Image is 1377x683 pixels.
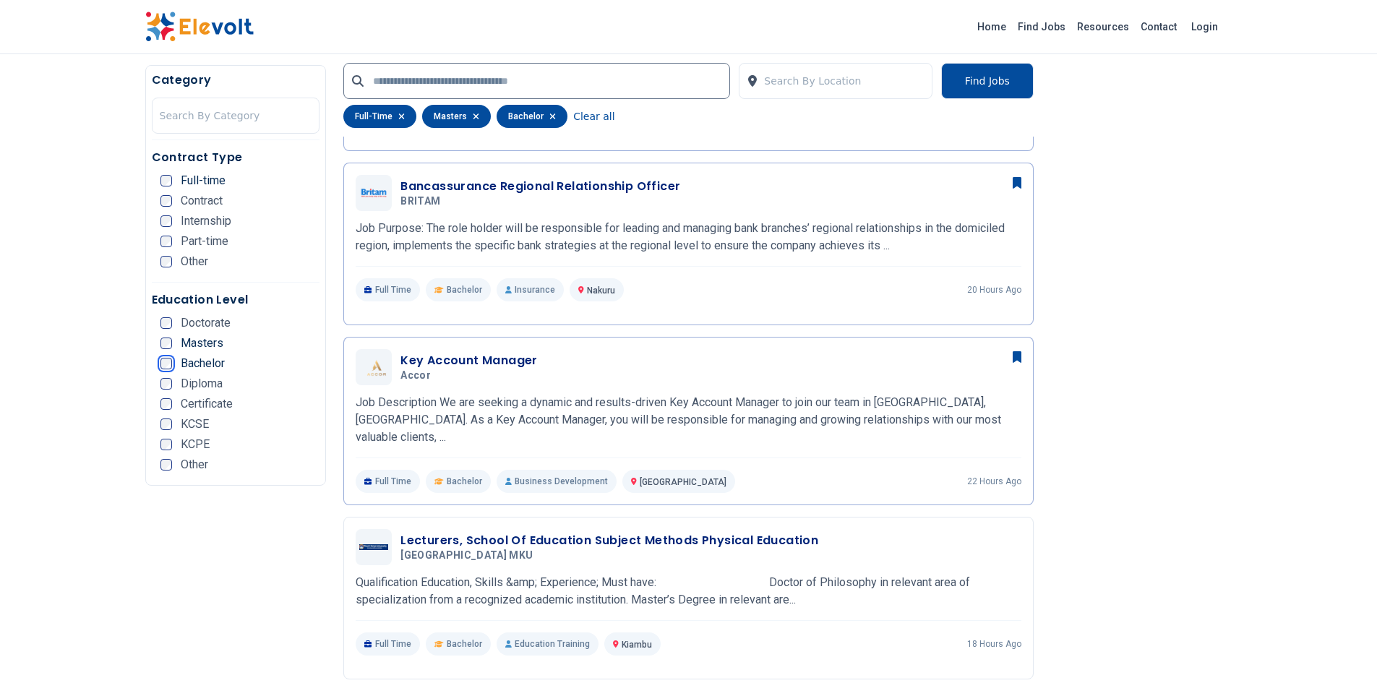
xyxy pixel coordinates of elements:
[1183,12,1227,41] a: Login
[181,317,231,329] span: Doctorate
[160,256,172,267] input: Other
[356,529,1021,656] a: Mount Kenya University MKULecturers, School Of Education Subject Methods Physical Education[GEOGR...
[967,284,1021,296] p: 20 hours ago
[343,105,416,128] div: full-time
[181,358,225,369] span: Bachelor
[160,439,172,450] input: KCPE
[160,398,172,410] input: Certificate
[1051,65,1232,499] iframe: Advertisement
[152,149,320,166] h5: Contract Type
[160,175,172,186] input: Full-time
[160,358,172,369] input: Bachelor
[359,544,388,550] img: Mount Kenya University MKU
[497,632,599,656] p: Education Training
[356,470,420,493] p: Full Time
[181,418,209,430] span: KCSE
[400,195,440,208] span: BRITAM
[400,532,818,549] h3: Lecturers, School Of Education Subject Methods Physical Education
[181,175,226,186] span: Full-time
[181,398,233,410] span: Certificate
[181,236,228,247] span: Part-time
[160,215,172,227] input: Internship
[181,195,223,207] span: Contract
[587,285,615,296] span: Nakuru
[400,352,538,369] h3: Key Account Manager
[1135,15,1183,38] a: Contact
[400,549,533,562] span: [GEOGRAPHIC_DATA] MKU
[160,317,172,329] input: Doctorate
[356,632,420,656] p: Full Time
[573,105,614,128] button: Clear all
[1071,15,1135,38] a: Resources
[1305,614,1377,683] iframe: Chat Widget
[447,284,482,296] span: Bachelor
[181,459,208,471] span: Other
[971,15,1012,38] a: Home
[152,291,320,309] h5: Education Level
[356,278,420,301] p: Full Time
[356,574,1021,609] p: Qualification Education, Skills &amp; Experience; Must have: Doctor of Philosophy in relevant are...
[181,338,223,349] span: Masters
[181,378,223,390] span: Diploma
[160,459,172,471] input: Other
[422,105,491,128] div: masters
[181,439,210,450] span: KCPE
[359,189,388,198] img: BRITAM
[497,105,567,128] div: bachelor
[967,476,1021,487] p: 22 hours ago
[160,195,172,207] input: Contract
[356,175,1021,301] a: BRITAMBancassurance Regional Relationship OfficerBRITAMJob Purpose: The role holder will be respo...
[160,378,172,390] input: Diploma
[359,358,388,377] img: Accor
[145,12,254,42] img: Elevolt
[1012,15,1071,38] a: Find Jobs
[967,638,1021,650] p: 18 hours ago
[447,476,482,487] span: Bachelor
[181,256,208,267] span: Other
[400,369,431,382] span: Accor
[640,477,726,487] span: [GEOGRAPHIC_DATA]
[181,215,231,227] span: Internship
[160,338,172,349] input: Masters
[160,418,172,430] input: KCSE
[400,178,680,195] h3: Bancassurance Regional Relationship Officer
[356,349,1021,493] a: AccorKey Account ManagerAccorJob Description We are seeking a dynamic and results-driven Key Acco...
[497,470,617,493] p: Business Development
[356,394,1021,446] p: Job Description We are seeking a dynamic and results-driven Key Account Manager to join our team ...
[941,63,1034,99] button: Find Jobs
[356,220,1021,254] p: Job Purpose: The role holder will be responsible for leading and managing bank branches’ regional...
[160,236,172,247] input: Part-time
[622,640,652,650] span: Kiambu
[497,278,564,301] p: Insurance
[152,72,320,89] h5: Category
[447,638,482,650] span: Bachelor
